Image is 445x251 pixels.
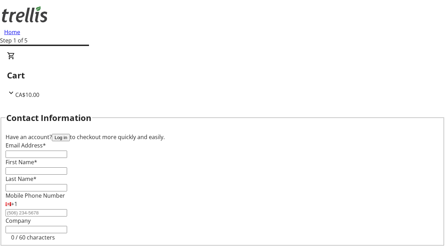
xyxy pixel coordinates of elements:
label: Last Name* [6,175,37,183]
h2: Contact Information [6,112,91,124]
div: Have an account? to checkout more quickly and easily. [6,133,439,141]
label: Email Address* [6,142,46,149]
label: First Name* [6,158,37,166]
div: CartCA$10.00 [7,52,438,99]
label: Mobile Phone Number [6,192,65,199]
tr-character-limit: 0 / 60 characters [11,234,55,241]
h2: Cart [7,69,438,82]
span: CA$10.00 [15,91,39,99]
label: Company [6,217,31,225]
input: (506) 234-5678 [6,209,67,216]
button: Log in [52,134,70,141]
